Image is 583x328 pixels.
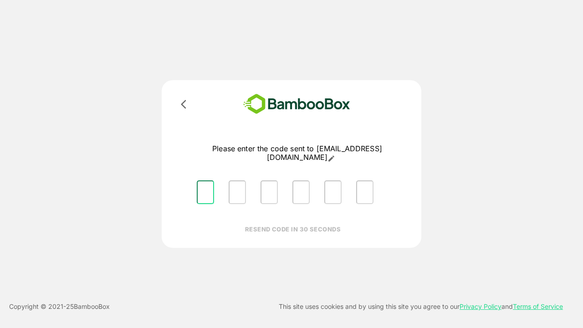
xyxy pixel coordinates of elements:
p: Copyright © 2021- 25 BambooBox [9,301,110,312]
input: Please enter OTP character 3 [261,180,278,204]
p: This site uses cookies and by using this site you agree to our and [279,301,563,312]
input: Please enter OTP character 5 [324,180,342,204]
input: Please enter OTP character 1 [197,180,214,204]
img: bamboobox [230,91,363,117]
a: Privacy Policy [460,302,501,310]
input: Please enter OTP character 4 [292,180,310,204]
a: Terms of Service [513,302,563,310]
p: Please enter the code sent to [EMAIL_ADDRESS][DOMAIN_NAME] [189,144,405,162]
input: Please enter OTP character 2 [229,180,246,204]
input: Please enter OTP character 6 [356,180,373,204]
